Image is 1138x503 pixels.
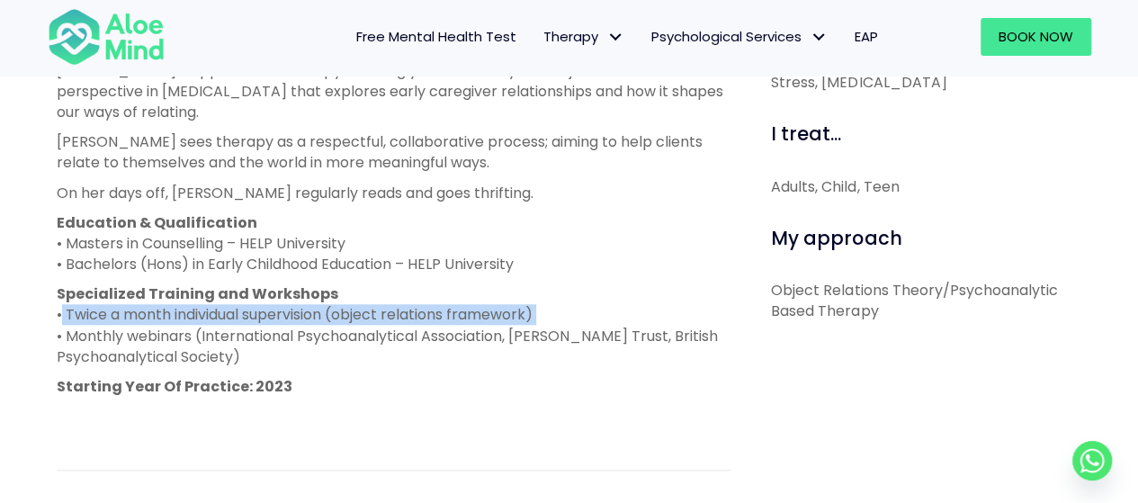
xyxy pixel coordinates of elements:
[57,283,338,304] strong: Specialized Training and Workshops
[343,18,530,56] a: Free Mental Health Test
[1072,441,1112,481] a: Whatsapp
[806,24,832,50] span: Psychological Services: submenu
[57,212,730,275] p: • Masters in Counselling – HELP University • Bachelors (Hons) in Early Childhood Education – HELP...
[57,283,730,367] p: • Twice a month individual supervision (object relations framework) • Monthly webinars (Internati...
[638,18,841,56] a: Psychological ServicesPsychological Services: submenu
[771,121,841,147] span: I treat...
[57,183,730,203] p: On her days off, [PERSON_NAME] regularly reads and goes thrifting.
[530,18,638,56] a: TherapyTherapy: submenu
[651,27,828,46] span: Psychological Services
[999,27,1073,46] span: Book Now
[841,18,892,56] a: EAP
[57,212,257,233] strong: Education & Qualification
[981,18,1091,56] a: Book Now
[771,280,1081,321] p: Object Relations Theory/Psychoanalytic Based Therapy
[356,27,516,46] span: Free Mental Health Test
[48,7,165,67] img: Aloe mind Logo
[57,131,730,173] p: [PERSON_NAME] sees therapy as a respectful, collaborative process; aiming to help clients relate ...
[57,60,730,123] p: [PERSON_NAME]’s approach to therapy is strongly influenced by the Object Relations perspective in...
[855,27,878,46] span: EAP
[543,27,624,46] span: Therapy
[603,24,629,50] span: Therapy: submenu
[188,18,892,56] nav: Menu
[771,176,1081,197] div: Adults, Child, Teen
[57,376,292,397] strong: Starting Year Of Practice: 2023
[771,225,901,251] span: My approach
